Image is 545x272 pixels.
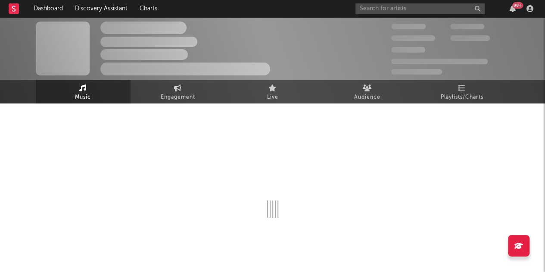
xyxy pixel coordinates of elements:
input: Search for artists [355,3,485,14]
span: Engagement [161,92,195,103]
span: Playlists/Charts [441,92,483,103]
span: Audience [354,92,380,103]
a: Playlists/Charts [415,80,510,103]
span: 50,000,000 Monthly Listeners [391,59,488,64]
span: Jump Score: 85.0 [391,69,442,75]
span: 100,000 [450,24,484,29]
span: 100,000 [391,47,425,53]
span: Music [75,92,91,103]
a: Engagement [131,80,225,103]
div: 99 + [512,2,523,9]
button: 99+ [510,5,516,12]
span: 50,000,000 [391,35,435,41]
span: Live [267,92,278,103]
a: Live [225,80,320,103]
a: Music [36,80,131,103]
span: 300,000 [391,24,426,29]
a: Audience [320,80,415,103]
span: 1,000,000 [450,35,490,41]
